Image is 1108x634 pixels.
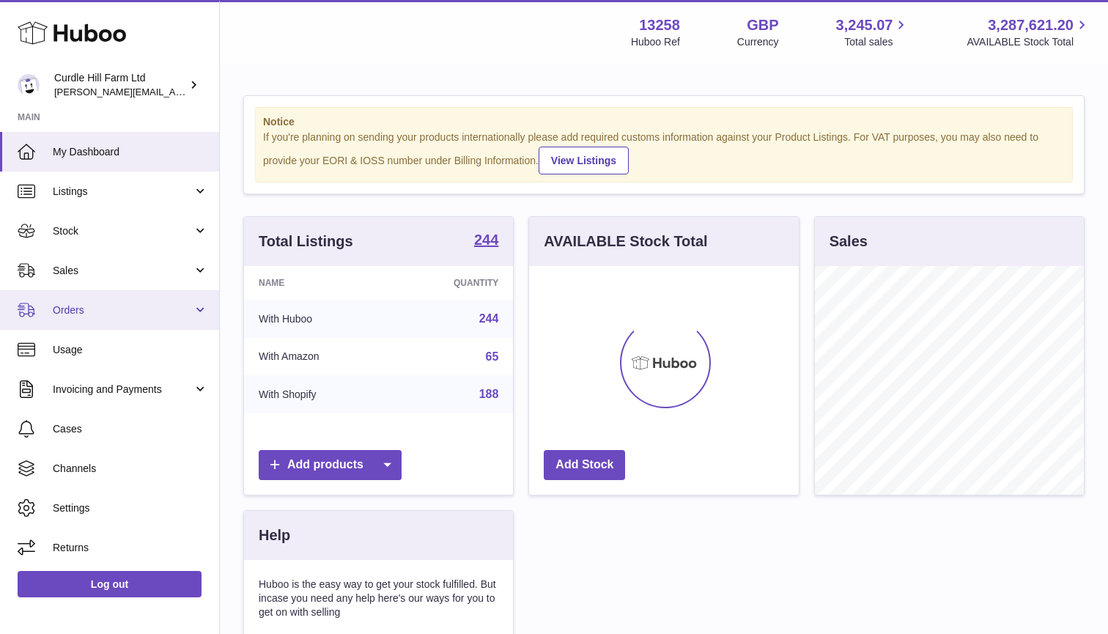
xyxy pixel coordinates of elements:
[967,15,1090,49] a: 3,287,621.20 AVAILABLE Stock Total
[479,388,499,400] a: 188
[53,145,208,159] span: My Dashboard
[53,501,208,515] span: Settings
[54,86,294,97] span: [PERSON_NAME][EMAIL_ADDRESS][DOMAIN_NAME]
[631,35,680,49] div: Huboo Ref
[53,264,193,278] span: Sales
[53,462,208,476] span: Channels
[988,15,1074,35] span: 3,287,621.20
[53,224,193,238] span: Stock
[244,338,391,376] td: With Amazon
[259,526,290,545] h3: Help
[244,300,391,338] td: With Huboo
[544,232,707,251] h3: AVAILABLE Stock Total
[259,450,402,480] a: Add products
[544,450,625,480] a: Add Stock
[53,422,208,436] span: Cases
[18,74,40,96] img: miranda@diddlysquatfarmshop.com
[391,266,513,300] th: Quantity
[474,232,498,250] a: 244
[53,383,193,397] span: Invoicing and Payments
[836,15,910,49] a: 3,245.07 Total sales
[747,15,778,35] strong: GBP
[263,115,1065,129] strong: Notice
[53,343,208,357] span: Usage
[539,147,629,174] a: View Listings
[479,312,499,325] a: 244
[259,578,498,619] p: Huboo is the easy way to get your stock fulfilled. But incase you need any help here's our ways f...
[830,232,868,251] h3: Sales
[259,232,353,251] h3: Total Listings
[844,35,909,49] span: Total sales
[53,541,208,555] span: Returns
[639,15,680,35] strong: 13258
[244,266,391,300] th: Name
[54,71,186,99] div: Curdle Hill Farm Ltd
[263,130,1065,174] div: If you're planning on sending your products internationally please add required customs informati...
[18,571,202,597] a: Log out
[53,303,193,317] span: Orders
[53,185,193,199] span: Listings
[474,232,498,247] strong: 244
[836,15,893,35] span: 3,245.07
[967,35,1090,49] span: AVAILABLE Stock Total
[737,35,779,49] div: Currency
[486,350,499,363] a: 65
[244,375,391,413] td: With Shopify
